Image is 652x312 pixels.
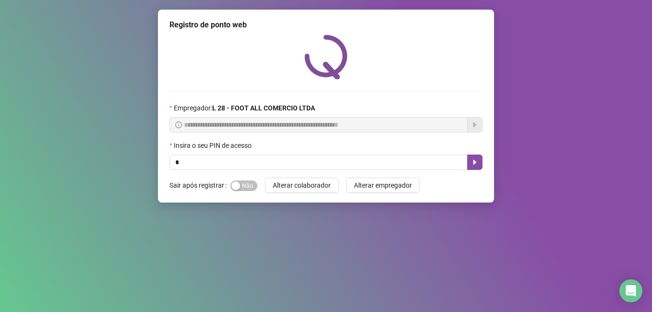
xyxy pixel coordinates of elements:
[174,103,315,113] span: Empregador :
[304,35,348,79] img: QRPoint
[212,104,315,112] strong: L 28 - FOOT ALL COMERCIO LTDA
[273,180,331,191] span: Alterar colaborador
[169,19,483,31] div: Registro de ponto web
[169,178,230,193] label: Sair após registrar
[175,121,182,128] span: info-circle
[169,140,258,151] label: Insira o seu PIN de acesso
[265,178,338,193] button: Alterar colaborador
[354,180,412,191] span: Alterar empregador
[619,279,642,302] div: Open Intercom Messenger
[346,178,420,193] button: Alterar empregador
[471,158,479,166] span: caret-right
